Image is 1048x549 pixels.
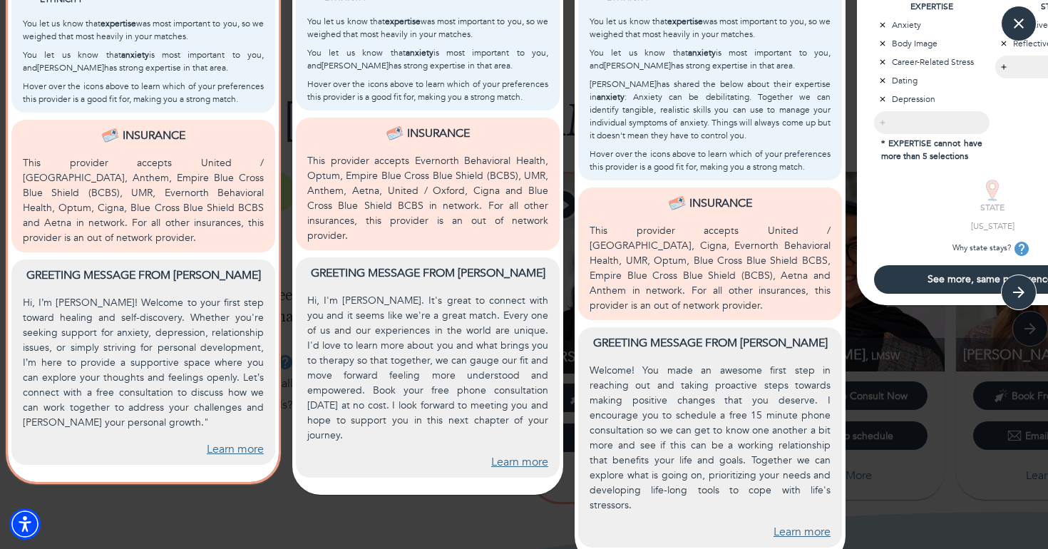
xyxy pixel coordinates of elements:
[123,127,185,144] p: Insurance
[597,91,625,103] b: anxiety
[874,19,990,31] p: Anxiety
[1011,238,1032,260] button: tooltip
[590,334,831,352] p: Greeting message from [PERSON_NAME]
[667,16,703,27] b: expertise
[491,454,548,471] a: Learn more
[874,74,990,87] p: Dating
[207,441,264,458] a: Learn more
[590,223,831,313] p: This provider accepts United / [GEOGRAPHIC_DATA], Cigna, Evernorth Behavioral Health, UMR, Optum,...
[307,78,548,103] p: Hover over the icons above to learn which of your preferences this provider is a good fit for, ma...
[774,524,831,540] a: Learn more
[874,93,990,106] p: Depression
[121,49,149,61] b: anxiety
[307,293,548,443] p: Hi, I'm [PERSON_NAME]. It's great to connect with you and it seems like we're a great match. Ever...
[9,508,41,540] div: Accessibility Menu
[307,15,548,41] p: You let us know that was most important to you, so we weighed that most heavily in your matches.
[23,267,264,284] p: Greeting message from [PERSON_NAME]
[689,195,752,212] p: Insurance
[23,80,264,106] p: Hover over the icons above to learn which of your preferences this provider is a good fit for, ma...
[590,15,831,41] p: You let us know that was most important to you, so we weighed that most heavily in your matches.
[406,47,433,58] b: anxiety
[590,78,831,142] p: [PERSON_NAME] has shared the below about their expertise in : Anxiety can be debilitating. Togeth...
[982,180,1003,201] img: STATE
[688,47,716,58] b: anxiety
[590,46,831,72] p: You let us know that is most important to you, and [PERSON_NAME] has strong expertise in that area.
[23,17,264,43] p: You let us know that was most important to you, so we weighed that most heavily in your matches.
[874,37,990,50] p: Body Image
[407,125,470,142] p: Insurance
[307,265,548,282] p: Greeting message from [PERSON_NAME]
[590,363,831,513] p: Welcome! You made an awesome first step in reaching out and taking proactive steps towards making...
[590,148,831,173] p: Hover over the icons above to learn which of your preferences this provider is a good fit for, ma...
[23,295,264,430] p: Hi, I’m [PERSON_NAME]! Welcome to your first step toward healing and self-discovery. Whether you'...
[23,155,264,245] p: This provider accepts United / [GEOGRAPHIC_DATA], Anthem, Empire Blue Cross Blue Shield (BCBS), U...
[385,16,421,27] b: expertise
[874,56,990,68] p: Career-Related Stress
[23,48,264,74] p: You let us know that is most important to you, and [PERSON_NAME] has strong expertise in that area.
[307,153,548,243] p: This provider accepts Evernorth Behavioral Health, Optum, Empire Blue Cross Blue Shield (BCBS), U...
[874,134,990,163] p: * EXPERTISE cannot have more than 5 selections
[307,46,548,72] p: You let us know that is most important to you, and [PERSON_NAME] has strong expertise in that area.
[101,18,136,29] b: expertise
